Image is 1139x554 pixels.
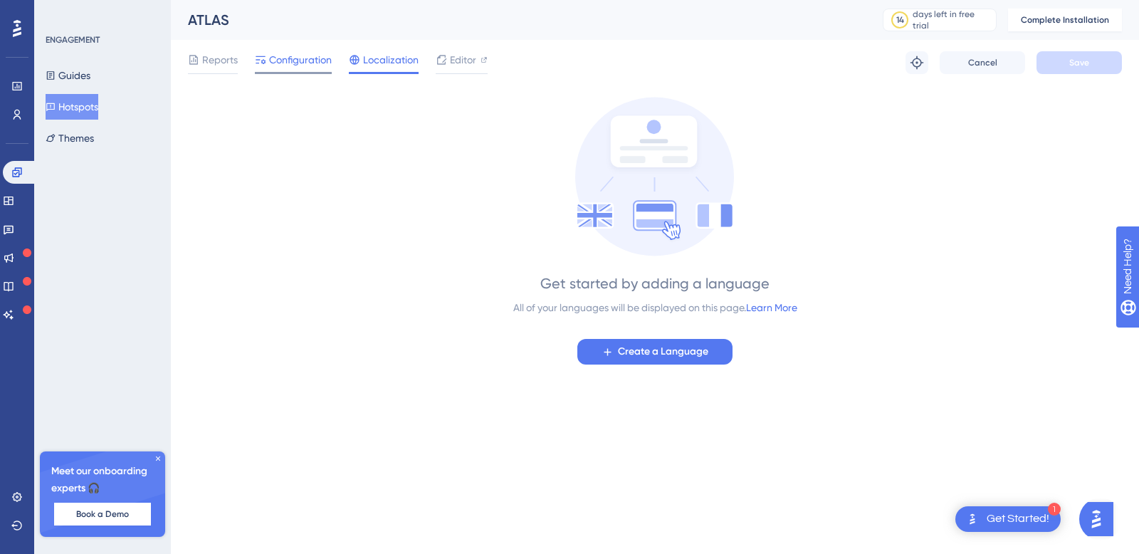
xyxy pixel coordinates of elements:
[202,51,238,68] span: Reports
[896,14,904,26] div: 14
[987,511,1049,527] div: Get Started!
[1048,503,1061,516] div: 1
[1021,14,1109,26] span: Complete Installation
[955,506,1061,532] div: Open Get Started! checklist, remaining modules: 1
[940,51,1025,74] button: Cancel
[746,302,797,313] a: Learn More
[540,273,770,293] div: Get started by adding a language
[33,4,89,21] span: Need Help?
[46,94,98,120] button: Hotspots
[54,503,151,526] button: Book a Demo
[577,339,733,365] button: Create a Language
[1069,57,1089,68] span: Save
[46,63,90,88] button: Guides
[363,51,419,68] span: Localization
[964,511,981,528] img: launcher-image-alternative-text
[1008,9,1122,31] button: Complete Installation
[450,51,476,68] span: Editor
[1079,498,1122,540] iframe: UserGuiding AI Assistant Launcher
[1036,51,1122,74] button: Save
[513,299,797,316] div: All of your languages will be displayed on this page.
[618,343,708,360] span: Create a Language
[269,51,332,68] span: Configuration
[46,125,94,151] button: Themes
[51,463,154,497] span: Meet our onboarding experts 🎧
[968,57,997,68] span: Cancel
[46,34,100,46] div: ENGAGEMENT
[913,9,992,31] div: days left in free trial
[188,10,847,30] div: ATLAS
[76,508,129,520] span: Book a Demo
